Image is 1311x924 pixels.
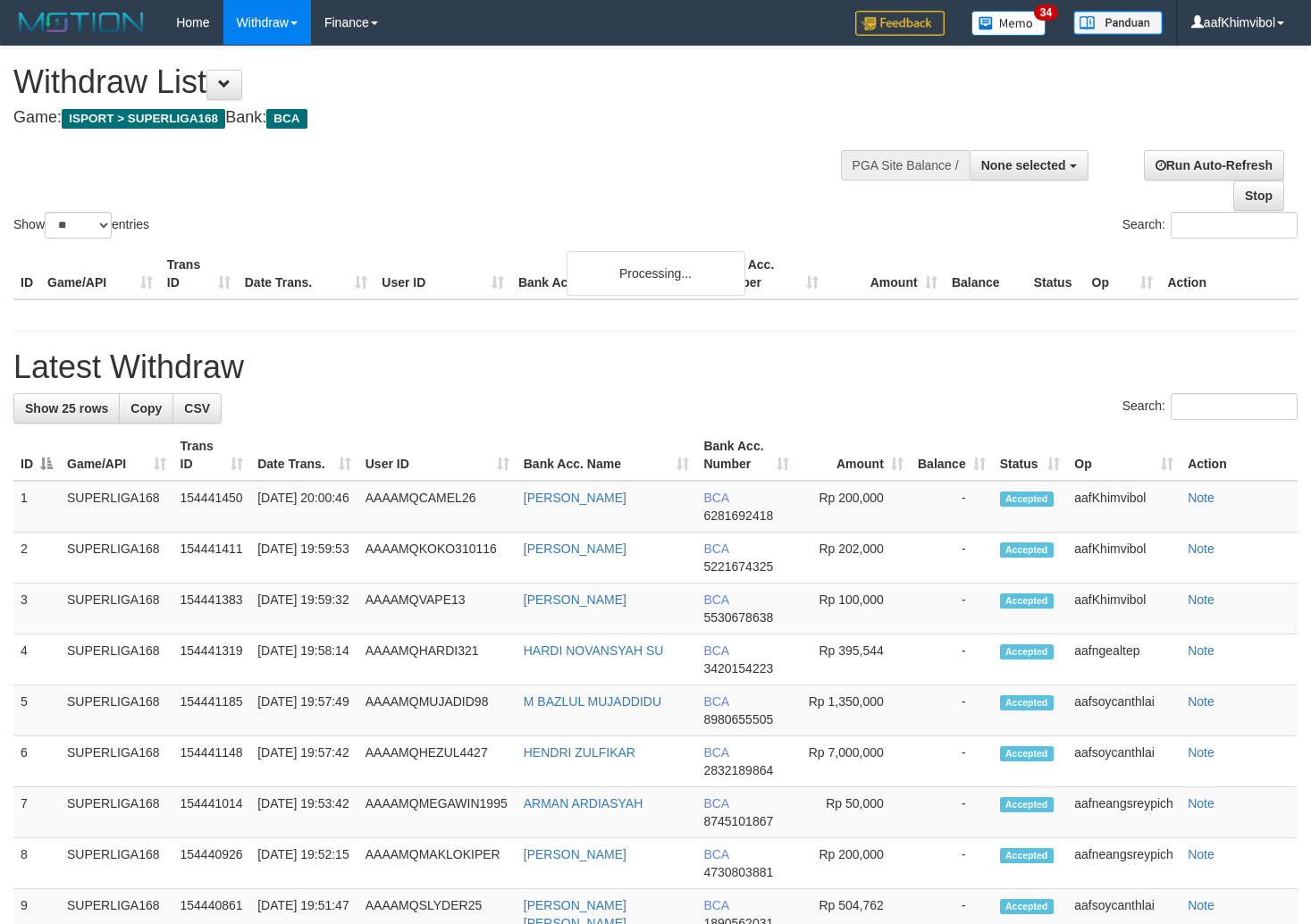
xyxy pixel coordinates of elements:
[524,491,626,505] a: [PERSON_NAME]
[703,694,728,709] span: BCA
[524,694,661,709] a: M BAZLUL MUJADDIDU
[60,685,173,736] td: SUPERLIGA168
[1233,181,1284,211] a: Stop
[173,430,251,481] th: Trans ID: activate to sort column ascending
[1188,745,1214,760] a: Note
[1000,644,1054,659] span: Accepted
[796,634,911,685] td: Rp 395,544
[1085,248,1161,299] th: Op
[1067,685,1181,736] td: aafsoycanthlai
[173,685,251,736] td: 154441185
[971,11,1046,36] img: Button%20Memo.svg
[1067,634,1181,685] td: aafngealtep
[238,248,375,299] th: Date Trans.
[184,401,210,416] span: CSV
[524,542,626,556] a: [PERSON_NAME]
[13,109,856,127] h4: Game: Bank:
[62,109,225,129] span: ISPORT > SUPERLIGA168
[1000,542,1054,558] span: Accepted
[696,430,795,481] th: Bank Acc. Number: activate to sort column ascending
[1160,248,1298,299] th: Action
[911,584,993,634] td: -
[358,584,517,634] td: AAAAMQVAPE13
[796,838,911,889] td: Rp 200,000
[1188,542,1214,556] a: Note
[358,787,517,838] td: AAAAMQMEGAWIN1995
[855,11,945,36] img: Feedback.jpg
[40,248,160,299] th: Game/API
[250,430,358,481] th: Date Trans.: activate to sort column ascending
[703,559,773,574] span: Copy 5221674325 to clipboard
[981,158,1066,172] span: None selected
[250,481,358,533] td: [DATE] 20:00:46
[119,393,173,424] a: Copy
[13,481,60,533] td: 1
[173,736,251,787] td: 154441148
[703,763,773,777] span: Copy 2832189864 to clipboard
[796,481,911,533] td: Rp 200,000
[374,248,511,299] th: User ID
[13,787,60,838] td: 7
[911,736,993,787] td: -
[703,796,728,811] span: BCA
[13,685,60,736] td: 5
[1067,838,1181,889] td: aafneangsreypich
[1181,430,1298,481] th: Action
[13,393,120,424] a: Show 25 rows
[173,838,251,889] td: 154440926
[796,736,911,787] td: Rp 7,000,000
[1027,248,1085,299] th: Status
[1067,584,1181,634] td: aafKhimvibol
[1000,848,1054,863] span: Accepted
[1067,481,1181,533] td: aafKhimvibol
[796,533,911,584] td: Rp 202,000
[45,212,112,239] select: Showentries
[1000,491,1054,507] span: Accepted
[60,430,173,481] th: Game/API: activate to sort column ascending
[173,533,251,584] td: 154441411
[13,349,1298,385] h1: Latest Withdraw
[796,584,911,634] td: Rp 100,000
[911,430,993,481] th: Balance: activate to sort column ascending
[13,634,60,685] td: 4
[911,634,993,685] td: -
[1000,695,1054,710] span: Accepted
[703,865,773,879] span: Copy 4730803881 to clipboard
[13,9,149,36] img: MOTION_logo.png
[173,481,251,533] td: 154441450
[160,248,238,299] th: Trans ID
[703,847,728,861] span: BCA
[250,584,358,634] td: [DATE] 19:59:32
[524,745,635,760] a: HENDRI ZULFIKAR
[1188,847,1214,861] a: Note
[1171,393,1298,420] input: Search:
[911,685,993,736] td: -
[703,712,773,727] span: Copy 8980655505 to clipboard
[707,248,826,299] th: Bank Acc. Number
[1067,787,1181,838] td: aafneangsreypich
[703,661,773,676] span: Copy 3420154223 to clipboard
[358,685,517,736] td: AAAAMQMUJADID98
[250,685,358,736] td: [DATE] 19:57:49
[358,838,517,889] td: AAAAMQMAKLOKIPER
[841,150,970,181] div: PGA Site Balance /
[13,64,856,100] h1: Withdraw List
[60,736,173,787] td: SUPERLIGA168
[13,212,149,239] label: Show entries
[13,533,60,584] td: 2
[173,634,251,685] td: 154441319
[266,109,307,129] span: BCA
[25,401,108,416] span: Show 25 rows
[250,787,358,838] td: [DATE] 19:53:42
[703,814,773,828] span: Copy 8745101867 to clipboard
[1000,746,1054,761] span: Accepted
[130,401,162,416] span: Copy
[60,481,173,533] td: SUPERLIGA168
[703,610,773,625] span: Copy 5530678638 to clipboard
[1122,212,1298,239] label: Search:
[703,542,728,556] span: BCA
[172,393,222,424] a: CSV
[911,838,993,889] td: -
[1067,430,1181,481] th: Op: activate to sort column ascending
[993,430,1068,481] th: Status: activate to sort column ascending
